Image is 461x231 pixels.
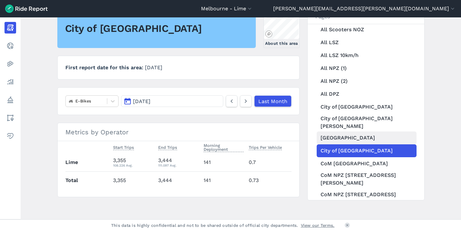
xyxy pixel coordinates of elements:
[65,64,145,71] span: First report date for this area
[317,157,417,170] a: CoM [GEOGRAPHIC_DATA]
[317,113,417,131] a: City of [GEOGRAPHIC_DATA][PERSON_NAME]
[158,157,198,168] div: 3,444
[58,123,299,141] h3: Metrics by Operator
[5,40,16,52] a: Realtime
[254,95,292,107] a: Last Month
[113,144,134,151] button: Start Trips
[317,170,417,188] a: CoM NPZ [STREET_ADDRESS][PERSON_NAME]
[5,130,16,142] a: Health
[204,142,244,152] span: Morning Deployment
[317,88,417,101] a: All DPZ
[265,40,298,46] div: About this area
[249,144,282,151] button: Trips Per Vehicle
[65,154,110,171] th: Lime
[264,9,300,48] a: About this area
[156,171,201,189] td: 3,444
[113,157,153,168] div: 3,355
[246,171,291,189] td: 0.73
[5,22,16,34] a: Report
[110,171,156,189] td: 3,355
[5,58,16,70] a: Heatmaps
[65,171,110,189] th: Total
[133,98,150,104] span: [DATE]
[273,5,456,13] button: [PERSON_NAME][EMAIL_ADDRESS][PERSON_NAME][DOMAIN_NAME]
[158,144,177,150] span: End Trips
[301,222,335,228] a: View our Terms.
[317,75,417,88] a: All NPZ (2)
[158,144,177,151] button: End Trips
[5,5,48,13] img: Ride Report
[201,171,246,189] td: 141
[317,62,417,75] a: All NPZ (1)
[317,49,417,62] a: All LSZ 10km/h
[113,144,134,150] span: Start Trips
[5,94,16,106] a: Policy
[249,144,282,150] span: Trips Per Vehicle
[317,131,417,144] a: [GEOGRAPHIC_DATA]
[317,188,417,201] a: CoM NPZ [STREET_ADDRESS]
[264,10,299,39] canvas: Map
[246,154,291,171] td: 0.7
[5,76,16,88] a: Analyze
[317,144,417,157] a: City of [GEOGRAPHIC_DATA]
[158,162,198,168] div: 111.097 Avg.
[121,95,223,107] button: [DATE]
[201,5,253,13] button: Melbourne - Lime
[317,23,417,36] a: All Scooters NOZ
[317,101,417,113] a: City of [GEOGRAPHIC_DATA]
[201,154,246,171] td: 141
[265,30,273,38] a: Mapbox logo
[317,36,417,49] a: All LSZ
[145,64,162,71] span: [DATE]
[113,162,153,168] div: 108.226 Avg.
[65,22,202,36] h2: City of [GEOGRAPHIC_DATA]
[5,112,16,124] a: Areas
[204,142,244,153] button: Morning Deployment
